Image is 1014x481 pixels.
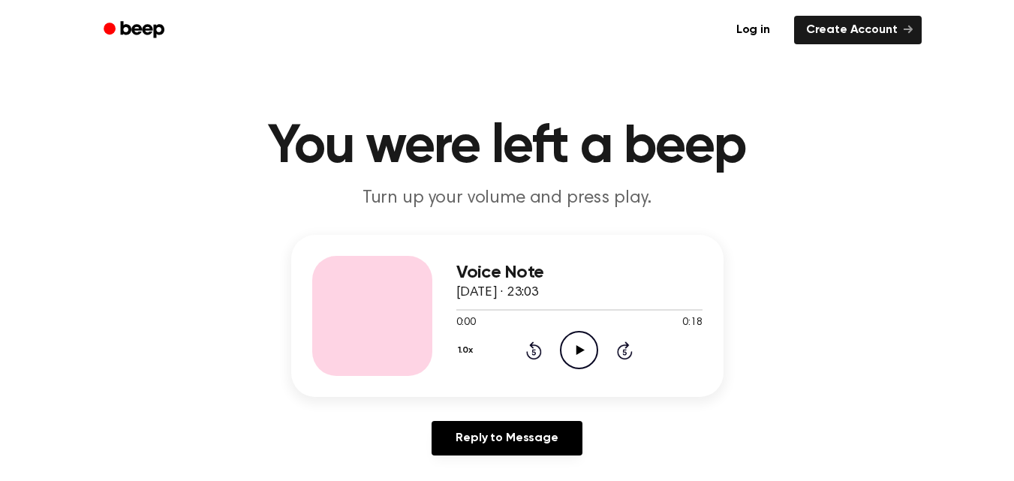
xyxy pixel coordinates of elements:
a: Create Account [794,16,922,44]
a: Log in [721,13,785,47]
a: Reply to Message [432,421,582,455]
a: Beep [93,16,178,45]
button: 1.0x [456,338,479,363]
h3: Voice Note [456,263,703,283]
span: [DATE] · 23:03 [456,286,539,299]
span: 0:00 [456,315,476,331]
p: Turn up your volume and press play. [219,186,796,211]
h1: You were left a beep [123,120,892,174]
span: 0:18 [682,315,702,331]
